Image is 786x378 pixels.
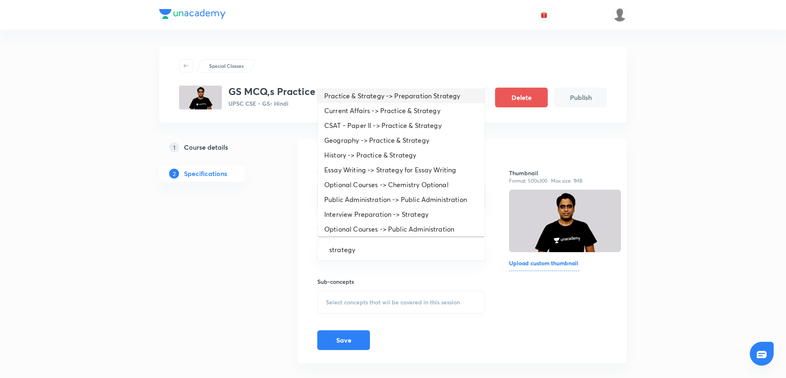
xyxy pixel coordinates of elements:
button: avatar [537,8,551,21]
img: Piali K [613,8,627,22]
a: 1Course details [159,139,271,155]
input: Search for topics [328,242,475,257]
img: d2570dd4e6cd45f69eae9fe72a7da69b.png [179,86,222,109]
button: Close [480,249,482,250]
p: 2 [169,169,179,179]
li: Practice & Strategy -> Preparation Strategy [318,88,485,103]
li: Interview Preparation -> Strategy [318,207,485,222]
button: Delete [495,88,548,107]
button: Publish [554,88,607,107]
button: Save [317,330,370,350]
p: 1 [169,142,179,152]
img: avatar [540,11,548,19]
h6: Target exams [317,169,485,177]
img: Company Logo [159,9,226,19]
li: Essay Writing -> Strategy for Essay Writing [318,162,485,177]
li: Optional Courses -> Chemistry Optional [318,177,485,192]
h3: GS MCQ,s Practice for UPPSC-6 [228,86,375,97]
li: Public Administration -> Public Administration [318,192,485,207]
p: UPSC CSE - GS • Hindi [228,99,375,108]
h6: Thumbnail [509,169,607,177]
li: CSAT - Paper II -> Practice & Strategy [318,118,485,133]
p: Special Classes [209,62,244,70]
span: Select concepts that wil be covered in this session [326,299,460,306]
li: Geography -> Practice & Strategy [318,133,485,148]
a: Company Logo [159,9,226,21]
li: Current Affairs -> Practice & Strategy [318,103,485,118]
h6: Upload custom thumbnail [509,259,579,271]
h5: Course details [184,142,228,152]
li: History -> Practice & Strategy [318,148,485,162]
p: Format: 500x300 · Max size: 1MB [509,177,607,185]
h6: Sub-concepts [317,277,485,286]
li: Optional Courses -> Public Administration Optional [318,222,485,246]
img: Thumbnail [508,189,622,253]
h5: Specifications [184,169,227,179]
h6: Topics [317,225,334,233]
